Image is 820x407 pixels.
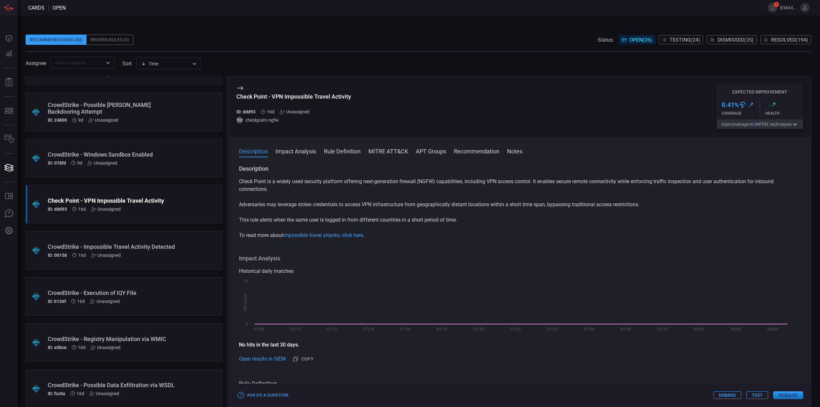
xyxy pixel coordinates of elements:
div: CrowdStrike - Impossible Travel Activity Detected [48,243,176,250]
button: Cards [1,160,17,175]
h5: ID: b136f [48,299,66,304]
div: Unassigned [88,118,118,123]
button: Recommendation [454,147,499,155]
p: Check Point is a widely used security platform offering next-generation firewall (NGFW) capabilit... [239,178,800,193]
button: Copy [291,354,316,364]
text: 07/30 [657,327,668,331]
button: Description [239,147,268,155]
p: This rule alerts when the same user is logged in from different countries in a short period of time. [239,216,800,224]
h5: ID: ddd93 [236,109,256,114]
button: Resolved(194) [760,35,811,44]
h5: Expected Improvement [717,89,803,94]
span: open [53,5,66,11]
div: CrowdStrike - Registry Manipulation via WMIC [48,336,176,342]
h3: Impact Analysis [239,255,800,262]
span: Assignee [26,60,46,66]
button: Rule Catalog [1,189,17,204]
h3: Description [239,165,800,173]
button: Preferences [1,223,17,239]
div: Unassigned [89,391,119,396]
div: Unassigned [90,299,120,304]
div: Unassigned [87,160,117,166]
span: Resolved ( 194 ) [771,37,808,43]
div: Unassigned [91,207,121,212]
span: 6 [774,2,779,7]
div: CrowdStrike - Possible Pam Backdooring Attempt [48,102,176,115]
text: 07/24 [547,327,558,331]
div: Unassigned [91,345,120,350]
span: Aug 17, 2025 2:16 AM [78,118,83,123]
div: Recommendations (50) [26,35,86,45]
div: Unassigned [280,109,309,114]
button: 6 [768,3,777,12]
h3: Rule Definition [239,380,800,387]
button: Impact Analysis [275,147,316,155]
h5: ID: fcc0a [48,391,65,396]
h3: 0.41 % [722,101,739,109]
div: Historical daily matches [239,267,800,275]
text: 07/16 [400,327,411,331]
text: 07/28 [620,327,631,331]
span: Aug 10, 2025 12:24 AM [77,391,84,396]
label: sort [122,61,132,67]
div: Unassigned [91,253,121,258]
text: 07/18 [437,327,447,331]
span: Aug 10, 2025 12:24 AM [78,253,86,258]
strong: No hits in the last 30 days. [239,342,299,348]
text: 07/08 [253,327,264,331]
button: Open [103,58,112,67]
span: Aug 10, 2025 12:24 AM [78,207,86,212]
text: 07/26 [584,327,594,331]
div: Check Point - VPN Impossible Travel Activity [236,93,351,100]
button: Ask Us a Question [236,390,290,400]
button: Detections [1,46,17,61]
div: checkpoint-ngfw [236,117,351,123]
button: APT Groups [416,147,446,155]
div: Check Point - VPN Impossible Travel Activity [48,197,176,204]
span: Status: [598,37,614,43]
button: Ask Us A Question [1,206,17,221]
span: Aug 10, 2025 12:24 AM [78,345,86,350]
button: MITRE - Detection Posture [1,103,17,118]
button: Test [746,391,768,399]
text: 10 [243,279,248,283]
span: [EMAIL_ADDRESS][DOMAIN_NAME] [780,5,798,10]
button: Dismiss [713,391,741,399]
button: Reports [1,75,17,90]
div: Coverage [722,111,760,116]
text: 07/20 [474,327,484,331]
div: CrowdStrike - Execution of IQY File [48,289,176,296]
div: Broken Rules (0) [86,35,133,45]
span: Open ( 26 ) [629,37,652,43]
p: Adversaries may leverage stolen credentials to access VPN infrastructure from geographically dist... [239,201,800,208]
text: 07/12 [327,327,337,331]
input: Select assignee [53,59,102,67]
a: impossible travel attacks, click here [283,232,363,238]
text: 08/03 [731,327,741,331]
span: Cards [28,5,45,11]
button: Open(26) [619,35,655,44]
text: 07/10 [290,327,301,331]
text: 07/22 [510,327,521,331]
button: Dashboard [1,31,17,46]
button: Resolve [773,391,803,399]
text: 08/05 [767,327,778,331]
span: Testing ( 24 ) [669,37,700,43]
text: Hit Count [243,294,248,311]
button: Rule Definition [324,147,361,155]
h5: ID: 078fd [48,160,66,166]
div: Time [141,61,190,67]
p: To read more about . [239,232,800,239]
text: 08/01 [694,327,704,331]
span: 2 [753,122,756,127]
span: Aug 10, 2025 12:24 AM [267,109,275,114]
button: Testing(24) [659,35,703,44]
h5: ID: ddd93 [48,207,67,212]
a: Open results in SIEM [239,355,286,363]
div: CrowdStrike - Windows Sandbox Enabled [48,151,176,158]
div: Health [765,111,803,116]
button: Notes [507,147,522,155]
button: Gaincoverage in2MITRE techniques [717,119,803,129]
button: Dismissed(35) [707,35,757,44]
span: Aug 17, 2025 2:16 AM [77,160,82,166]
